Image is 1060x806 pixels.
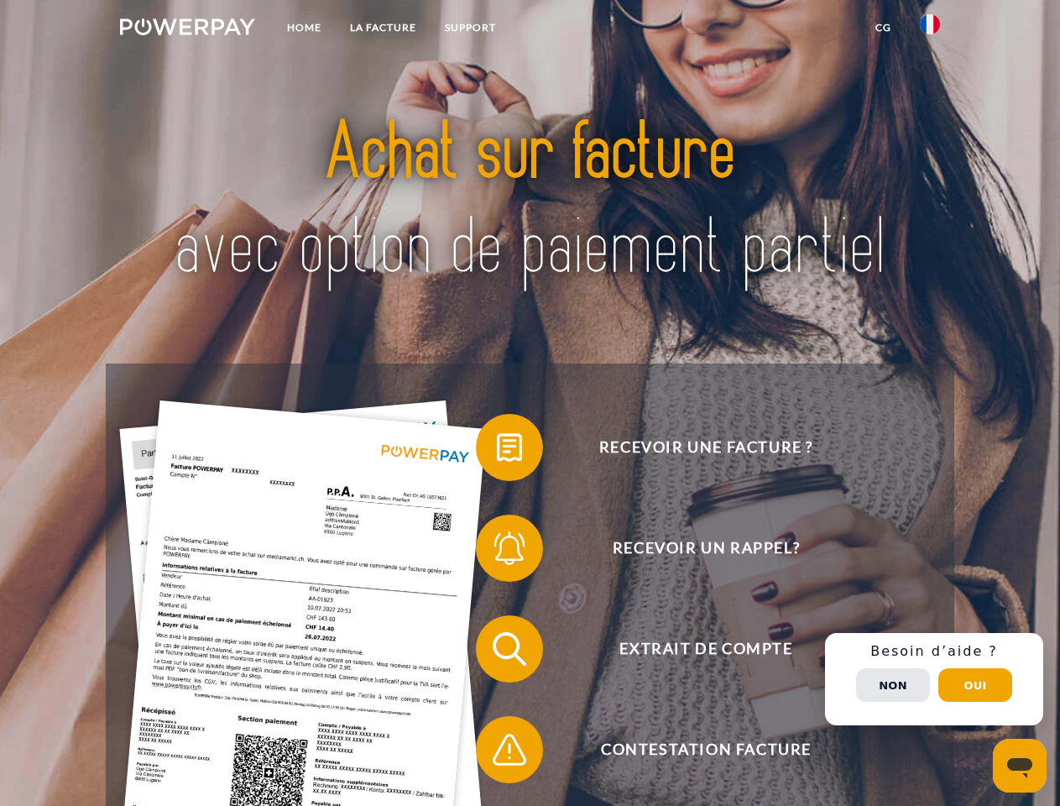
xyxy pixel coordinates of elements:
button: Extrait de compte [476,615,912,683]
a: Support [431,13,510,43]
img: title-powerpay_fr.svg [160,81,900,322]
img: qb_warning.svg [488,729,530,771]
div: Schnellhilfe [825,633,1043,725]
iframe: Bouton de lancement de la fenêtre de messagerie [993,739,1047,793]
button: Contestation Facture [476,716,912,783]
img: fr [920,14,940,34]
button: Oui [938,668,1012,702]
span: Recevoir une facture ? [500,414,911,481]
a: Home [273,13,336,43]
img: qb_search.svg [488,628,530,670]
button: Non [856,668,930,702]
a: LA FACTURE [336,13,431,43]
span: Recevoir un rappel? [500,515,911,582]
span: Extrait de compte [500,615,911,683]
button: Recevoir un rappel? [476,515,912,582]
img: qb_bill.svg [488,427,530,468]
button: Recevoir une facture ? [476,414,912,481]
span: Contestation Facture [500,716,911,783]
a: CG [861,13,906,43]
h3: Besoin d’aide ? [835,643,1033,660]
img: qb_bell.svg [488,527,530,569]
img: logo-powerpay-white.svg [120,18,255,35]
